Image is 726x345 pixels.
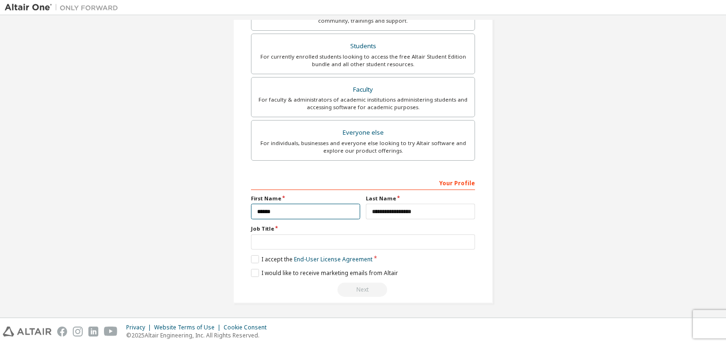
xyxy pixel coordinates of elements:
[88,327,98,336] img: linkedin.svg
[257,139,469,155] div: For individuals, businesses and everyone else looking to try Altair software and explore our prod...
[257,83,469,96] div: Faculty
[257,40,469,53] div: Students
[251,225,475,233] label: Job Title
[294,255,372,263] a: End-User License Agreement
[126,331,272,339] p: © 2025 Altair Engineering, Inc. All Rights Reserved.
[251,255,372,263] label: I accept the
[366,195,475,202] label: Last Name
[154,324,224,331] div: Website Terms of Use
[257,53,469,68] div: For currently enrolled students looking to access the free Altair Student Edition bundle and all ...
[251,175,475,190] div: Your Profile
[257,126,469,139] div: Everyone else
[57,327,67,336] img: facebook.svg
[257,96,469,111] div: For faculty & administrators of academic institutions administering students and accessing softwa...
[5,3,123,12] img: Altair One
[251,283,475,297] div: Please wait while checking email ...
[224,324,272,331] div: Cookie Consent
[251,269,398,277] label: I would like to receive marketing emails from Altair
[73,327,83,336] img: instagram.svg
[3,327,52,336] img: altair_logo.svg
[251,195,360,202] label: First Name
[126,324,154,331] div: Privacy
[104,327,118,336] img: youtube.svg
